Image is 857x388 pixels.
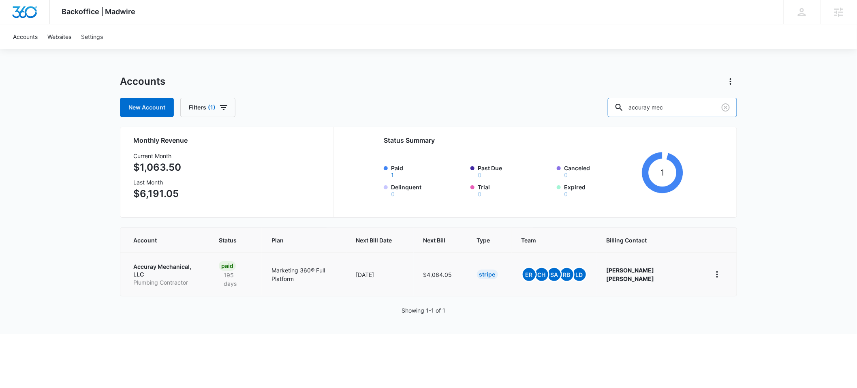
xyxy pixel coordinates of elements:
span: LD [573,268,586,281]
span: Backoffice | Madwire [62,7,136,16]
label: Expired [564,183,639,197]
a: Accuray Mechanical, LLCPlumbing Contractor [133,263,199,287]
span: Billing Contact [607,236,691,244]
p: Plumbing Contractor [133,279,199,287]
strong: [PERSON_NAME] [PERSON_NAME] [607,267,654,282]
a: Accounts [8,24,43,49]
span: Next Bill Date [356,236,392,244]
h3: Last Month [133,178,181,186]
p: 195 days [219,271,252,288]
span: CH [535,268,548,281]
h2: Monthly Revenue [133,135,323,145]
span: ER [523,268,536,281]
span: Plan [271,236,336,244]
span: Account [133,236,188,244]
p: Marketing 360® Full Platform [271,266,336,283]
label: Trial [478,183,552,197]
a: New Account [120,98,174,117]
a: Settings [76,24,108,49]
button: Clear [719,101,732,114]
label: Paid [391,164,466,178]
tspan: 1 [660,167,664,178]
label: Past Due [478,164,552,178]
input: Search [608,98,737,117]
p: Accuray Mechanical, LLC [133,263,199,279]
span: (1) [208,105,216,110]
label: Canceled [564,164,639,178]
span: SA [548,268,561,281]
label: Delinquent [391,183,466,197]
h3: Current Month [133,152,181,160]
span: Team [521,236,575,244]
button: Actions [724,75,737,88]
button: Filters(1) [180,98,235,117]
h1: Accounts [120,75,165,88]
div: Paid [219,261,236,271]
a: Websites [43,24,76,49]
h2: Status Summary [384,135,683,145]
td: [DATE] [346,253,414,296]
span: RB [560,268,573,281]
p: $1,063.50 [133,160,181,175]
span: Status [219,236,240,244]
p: Showing 1-1 of 1 [402,306,446,315]
span: Next Bill [423,236,446,244]
td: $4,064.05 [414,253,467,296]
div: Stripe [477,270,498,279]
span: Type [477,236,490,244]
button: home [711,268,724,281]
button: Paid [391,172,394,178]
p: $6,191.05 [133,186,181,201]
